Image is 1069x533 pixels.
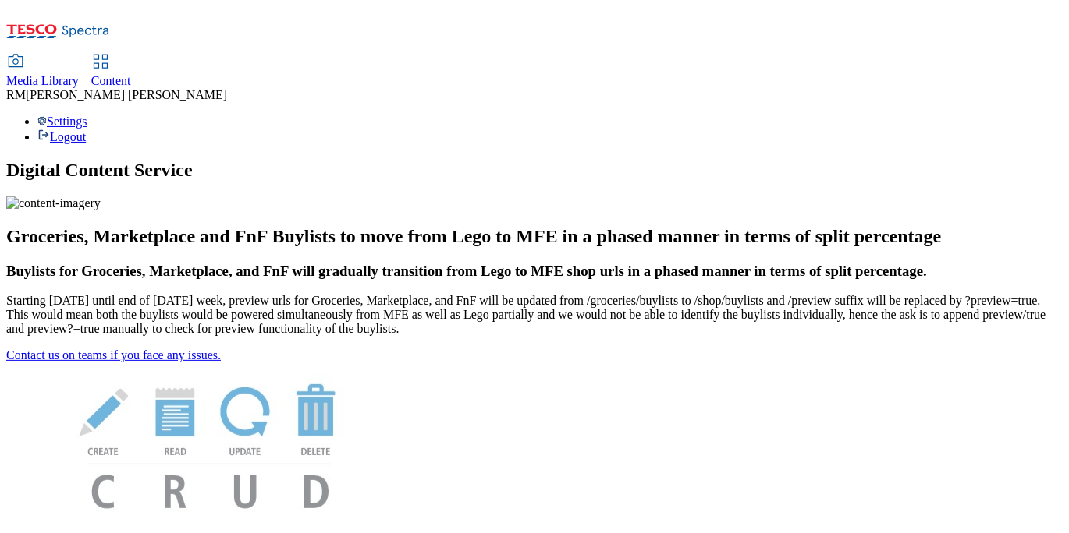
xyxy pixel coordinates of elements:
[26,88,227,101] span: [PERSON_NAME] [PERSON_NAME]
[6,55,79,88] a: Media Library
[6,348,221,362] a: Contact us on teams if you face any issues.
[91,74,131,87] span: Content
[6,74,79,87] span: Media Library
[6,88,26,101] span: RM
[6,362,412,525] img: News Image
[6,196,101,210] img: content-imagery
[37,115,87,128] a: Settings
[6,226,1063,247] h2: Groceries, Marketplace and FnF Buylists to move from Lego to MFE in a phased manner in terms of s...
[6,263,1063,280] h3: Buylists for Groceries, Marketplace, and FnF will gradually transition from Lego to MFE shop urls...
[6,294,1063,336] p: Starting [DATE] until end of [DATE] week, preview urls for Groceries, Marketplace, and FnF will b...
[91,55,131,88] a: Content
[6,160,1063,181] h1: Digital Content Service
[37,130,86,143] a: Logout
